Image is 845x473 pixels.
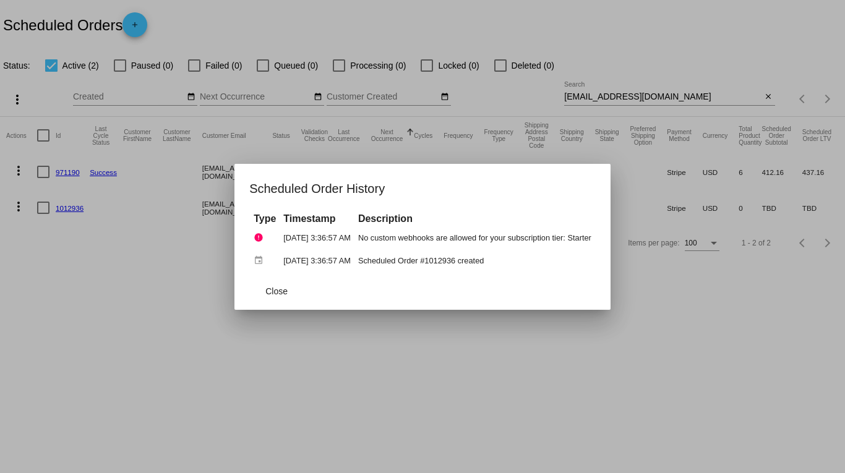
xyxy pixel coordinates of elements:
h1: Scheduled Order History [249,179,596,198]
td: [DATE] 3:36:57 AM [280,227,354,249]
td: Scheduled Order #1012936 created [355,250,594,271]
td: No custom webhooks are allowed for your subscription tier: Starter [355,227,594,249]
td: [DATE] 3:36:57 AM [280,250,354,271]
th: Type [251,212,279,226]
span: Close [265,286,288,296]
button: Close dialog [249,280,304,302]
mat-icon: event [254,251,268,270]
mat-icon: error [254,228,268,247]
th: Timestamp [280,212,354,226]
th: Description [355,212,594,226]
